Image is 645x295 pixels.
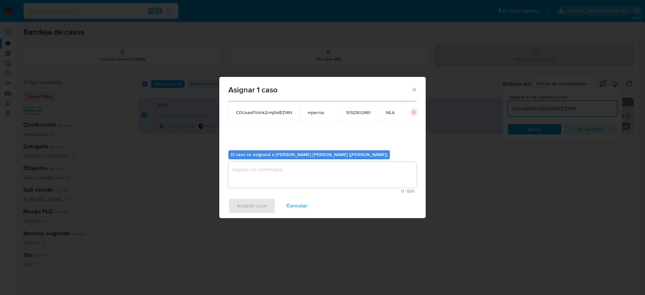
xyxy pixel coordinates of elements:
span: Cancelar [286,199,307,213]
span: C0Uxaid1Vxhk2rmj0kIEZ14N [236,110,292,115]
button: icon-button [410,108,418,116]
div: assign-modal [219,77,426,218]
span: Máximo 500 caracteres [230,189,415,193]
button: Cerrar ventana [411,87,417,92]
span: 1052502961 [346,110,371,115]
span: mpernia [308,110,331,115]
span: MLA [386,110,395,115]
span: Asignar 1 caso [228,86,411,94]
b: El caso se asignará a [PERSON_NAME] [PERSON_NAME] ([PERSON_NAME]) [231,151,387,158]
button: Cancelar [278,198,316,214]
